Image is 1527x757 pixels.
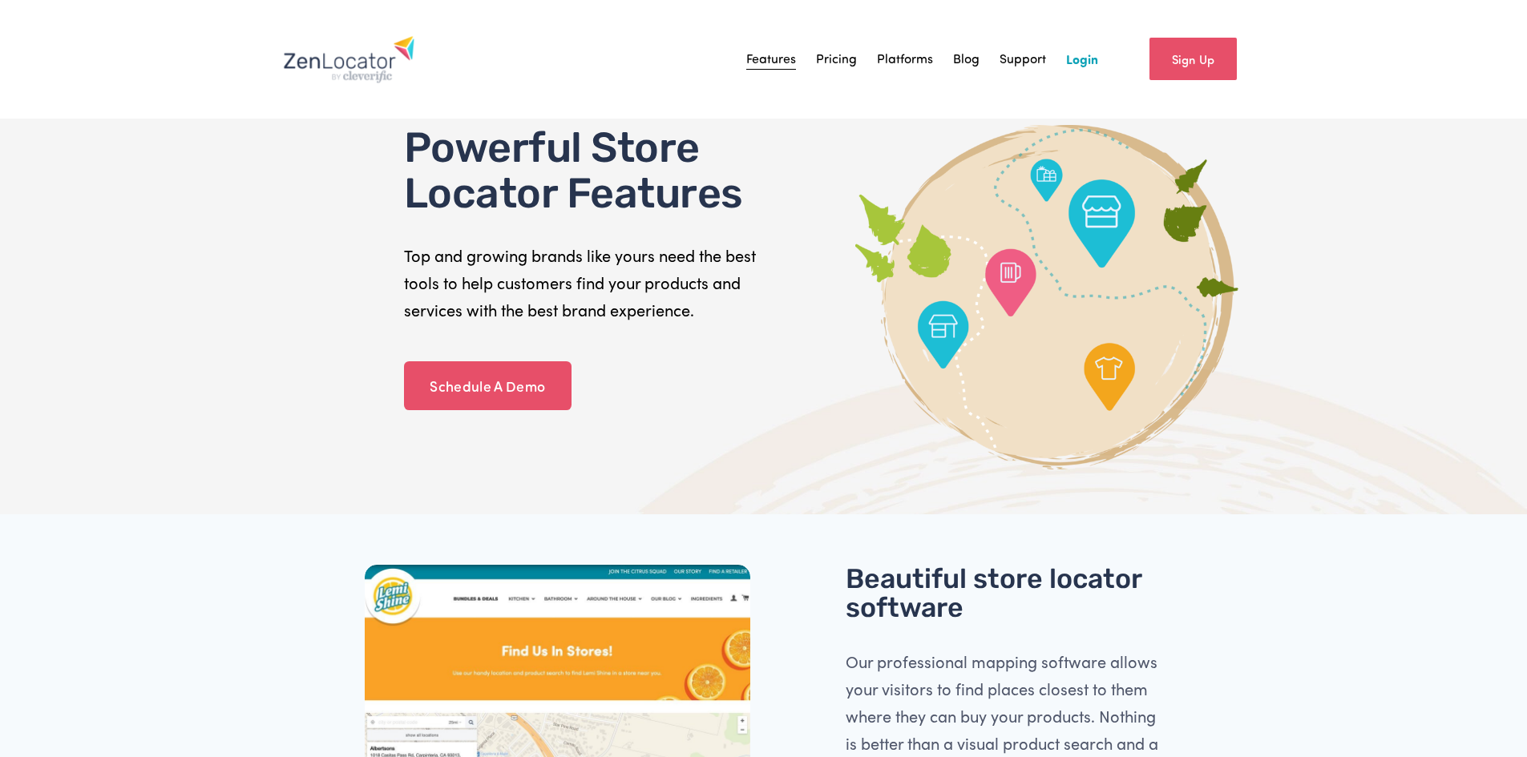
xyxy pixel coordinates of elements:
[877,47,933,71] a: Platforms
[283,35,415,83] img: Zenlocator
[404,242,759,324] p: Top and growing brands like yours need the best tools to help customers find your products and se...
[846,562,1148,624] span: Beautiful store locator software
[404,123,743,218] span: Powerful Store Locator Features
[1000,47,1046,71] a: Support
[404,361,572,411] a: Schedule A Demo
[746,47,796,71] a: Features
[953,47,980,71] a: Blog
[816,47,857,71] a: Pricing
[1149,38,1237,80] a: Sign Up
[849,125,1245,470] img: Graphic of ZenLocator features
[1066,47,1098,71] a: Login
